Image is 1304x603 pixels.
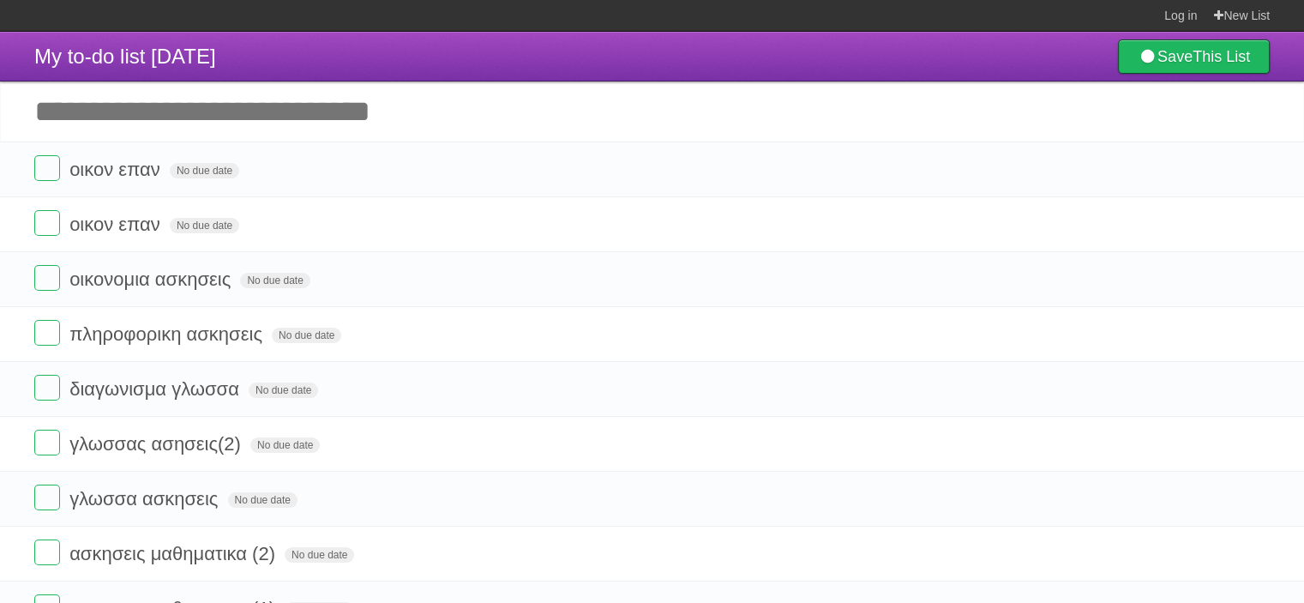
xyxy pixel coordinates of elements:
[34,430,60,455] label: Done
[228,492,297,508] span: No due date
[34,375,60,401] label: Done
[34,265,60,291] label: Done
[69,543,279,564] span: ασκησεις μαθηματικα (2)
[69,323,267,345] span: πληροφορικη ασκησεις
[170,163,239,178] span: No due date
[34,155,60,181] label: Done
[69,214,165,235] span: οικον επαν
[249,383,318,398] span: No due date
[240,273,309,288] span: No due date
[69,268,235,290] span: οικονομια ασκησεις
[34,540,60,565] label: Done
[1193,48,1250,65] b: This List
[34,210,60,236] label: Done
[1118,39,1270,74] a: SaveThis List
[250,437,320,453] span: No due date
[34,45,216,68] span: My to-do list [DATE]
[69,433,245,455] span: γλωσσας ασησεις(2)
[34,485,60,510] label: Done
[170,218,239,233] span: No due date
[34,320,60,346] label: Done
[285,547,354,563] span: No due date
[69,159,165,180] span: οικον επαν
[69,488,222,510] span: γλωσσα ασκησεις
[272,328,341,343] span: No due date
[69,378,243,400] span: διαγωνισμα γλωσσα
